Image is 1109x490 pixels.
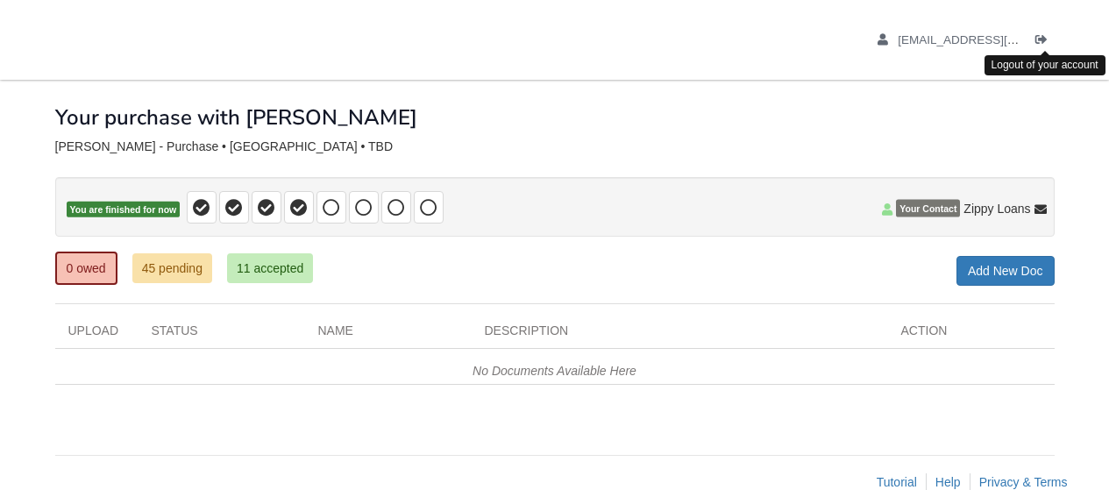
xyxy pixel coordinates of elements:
[985,55,1105,75] div: Logout of your account
[888,322,1055,348] div: Action
[55,106,417,129] h1: Your purchase with [PERSON_NAME]
[227,253,313,283] a: 11 accepted
[1035,33,1055,51] a: Log out
[55,322,139,348] div: Upload
[132,253,212,283] a: 45 pending
[878,33,1099,51] a: edit profile
[473,364,636,378] em: No Documents Available Here
[472,322,888,348] div: Description
[55,139,1055,154] div: [PERSON_NAME] - Purchase • [GEOGRAPHIC_DATA] • TBD
[896,200,960,217] span: Your Contact
[898,33,1098,46] span: myersyori@gmail.com
[956,256,1055,286] a: Add New Doc
[139,322,305,348] div: Status
[305,322,472,348] div: Name
[877,475,917,489] a: Tutorial
[67,202,181,218] span: You are finished for now
[55,252,117,285] a: 0 owed
[979,475,1068,489] a: Privacy & Terms
[935,475,961,489] a: Help
[963,200,1030,217] span: Zippy Loans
